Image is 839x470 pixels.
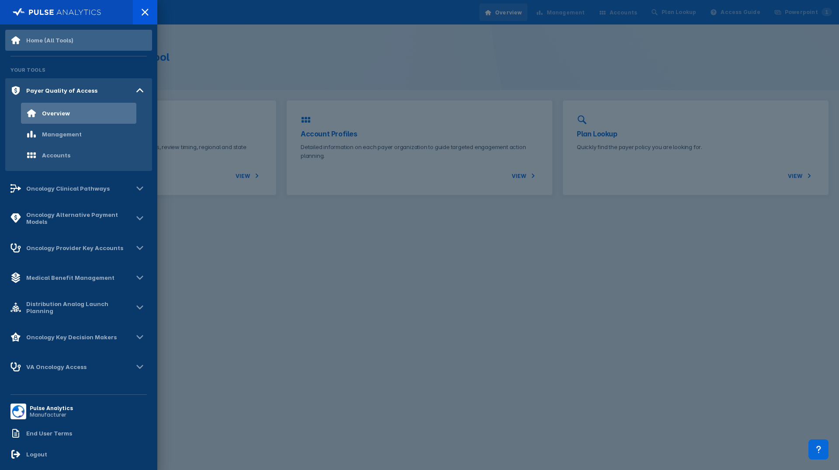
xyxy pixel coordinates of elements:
[13,6,101,18] img: pulse-logo-full-white.svg
[30,405,73,411] div: Pulse Analytics
[26,334,117,341] div: Oncology Key Decision Makers
[26,300,133,314] div: Distribution Analog Launch Planning
[5,62,152,78] div: Your Tools
[26,87,97,94] div: Payer Quality of Access
[30,411,73,418] div: Manufacturer
[26,37,73,44] div: Home (All Tools)
[808,439,829,460] div: Contact Support
[5,103,152,124] a: Overview
[26,244,123,251] div: Oncology Provider Key Accounts
[12,405,24,418] img: menu button
[26,274,114,281] div: Medical Benefit Management
[26,363,87,370] div: VA Oncology Access
[26,430,72,437] div: End User Terms
[5,145,152,166] a: Accounts
[5,124,152,145] a: Management
[26,451,47,458] div: Logout
[26,211,133,225] div: Oncology Alternative Payment Models
[26,185,110,192] div: Oncology Clinical Pathways
[42,131,82,138] div: Management
[5,423,152,444] a: End User Terms
[42,110,70,117] div: Overview
[42,152,70,159] div: Accounts
[5,30,152,51] a: Home (All Tools)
